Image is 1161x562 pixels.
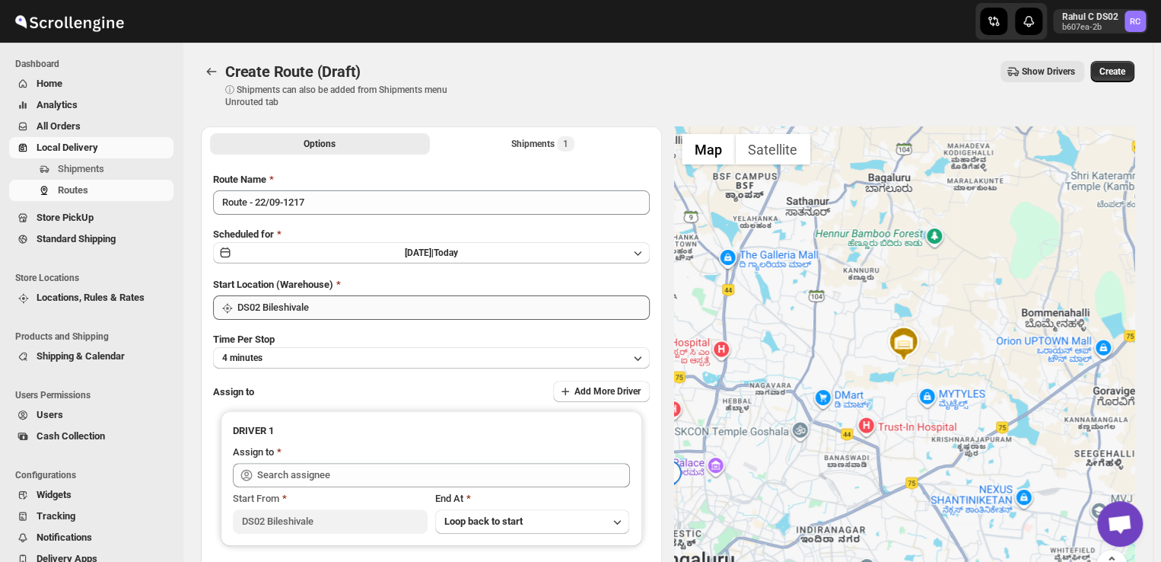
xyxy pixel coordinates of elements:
button: Notifications [9,527,173,548]
span: [DATE] | [405,247,434,258]
button: 4 minutes [213,347,650,369]
span: Configurations [15,469,175,481]
span: Create [1099,65,1125,78]
button: All Orders [9,116,173,137]
span: Standard Shipping [37,233,116,244]
text: RC [1130,17,1140,27]
span: Assign to [213,386,254,398]
p: Rahul C DS02 [1062,11,1118,23]
button: Users [9,404,173,426]
button: Analytics [9,94,173,116]
div: Shipments [511,136,574,152]
span: 1 [563,138,568,150]
button: Show satellite imagery [735,134,810,164]
h3: DRIVER 1 [233,423,630,439]
button: Routes [201,61,222,82]
span: Route Name [213,174,266,185]
button: Show Drivers [1000,61,1084,82]
span: Users Permissions [15,389,175,401]
p: b607ea-2b [1062,23,1118,32]
button: Loop back to start [435,509,630,534]
img: ScrollEngine [12,2,126,40]
span: Cash Collection [37,430,105,442]
button: Show street map [682,134,735,164]
span: Locations, Rules & Rates [37,292,145,303]
button: [DATE]|Today [213,242,650,263]
span: 4 minutes [222,352,262,364]
span: Widgets [37,489,72,500]
span: Start Location (Warehouse) [213,279,333,290]
button: All Route Options [210,133,430,155]
div: Assign to [233,445,274,460]
span: Loop back to start [444,516,523,527]
button: Selected Shipments [433,133,653,155]
span: Store Locations [15,272,175,284]
div: Open chat [1097,501,1143,547]
button: User menu [1053,9,1147,34]
input: Eg: Bengaluru Route [213,190,650,215]
span: Shipping & Calendar [37,350,125,362]
button: Cash Collection [9,426,173,447]
div: End At [435,491,630,506]
button: Shipments [9,158,173,180]
span: Tracking [37,510,75,522]
input: Search location [237,295,650,320]
p: ⓘ Shipments can also be added from Shipments menu Unrouted tab [225,84,465,108]
span: Show Drivers [1022,65,1075,78]
span: Dashboard [15,58,175,70]
span: Notifications [37,532,92,543]
span: All Orders [37,120,81,132]
span: Options [304,138,336,150]
span: Users [37,409,63,420]
button: Routes [9,180,173,201]
button: Widgets [9,484,173,506]
span: Products and Shipping [15,330,175,343]
button: Home [9,73,173,94]
span: Create Route (Draft) [225,62,361,81]
span: Shipments [58,163,104,174]
span: Scheduled for [213,228,274,240]
span: Store PickUp [37,212,94,223]
span: Routes [58,184,88,196]
span: Start From [233,493,279,504]
input: Search assignee [257,463,630,487]
span: Local Delivery [37,142,98,153]
span: Today [434,247,458,258]
button: Shipping & Calendar [9,346,173,367]
button: Locations, Rules & Rates [9,287,173,308]
button: Tracking [9,506,173,527]
span: Analytics [37,99,78,110]
button: Create [1090,61,1134,82]
span: Rahul C DS02 [1124,11,1146,32]
span: Add More Driver [574,385,641,398]
span: Home [37,78,62,89]
span: Time Per Stop [213,334,275,345]
button: Add More Driver [553,381,650,402]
